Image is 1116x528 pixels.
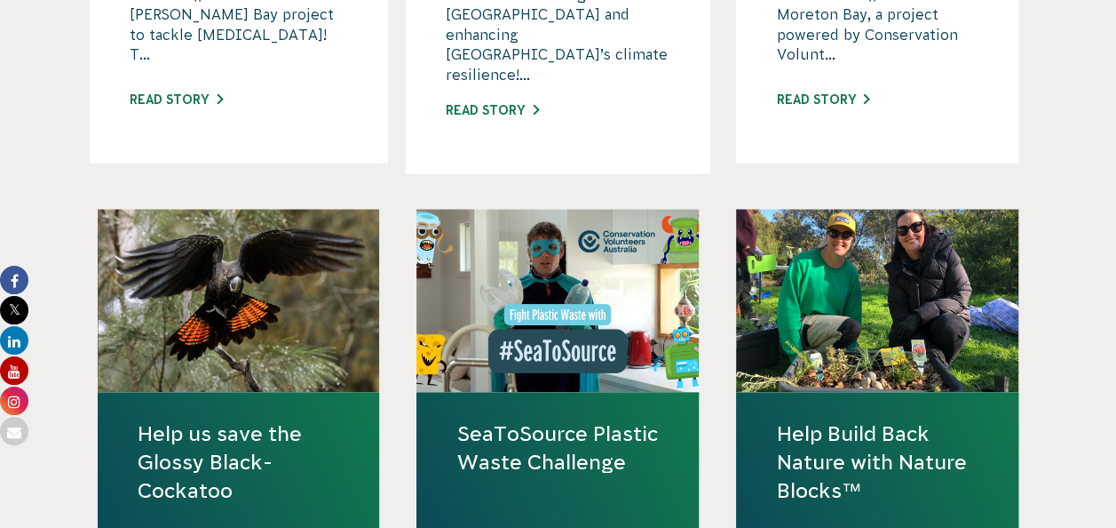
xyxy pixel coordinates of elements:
a: Read story [446,103,539,117]
a: Help us save the Glossy Black-Cockatoo [138,419,340,505]
a: Help Build Back Nature with Nature Blocks™ [776,419,978,505]
a: SeaToSource Plastic Waste Challenge [456,419,659,476]
a: Read story [130,92,223,107]
a: Read story [776,92,869,107]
